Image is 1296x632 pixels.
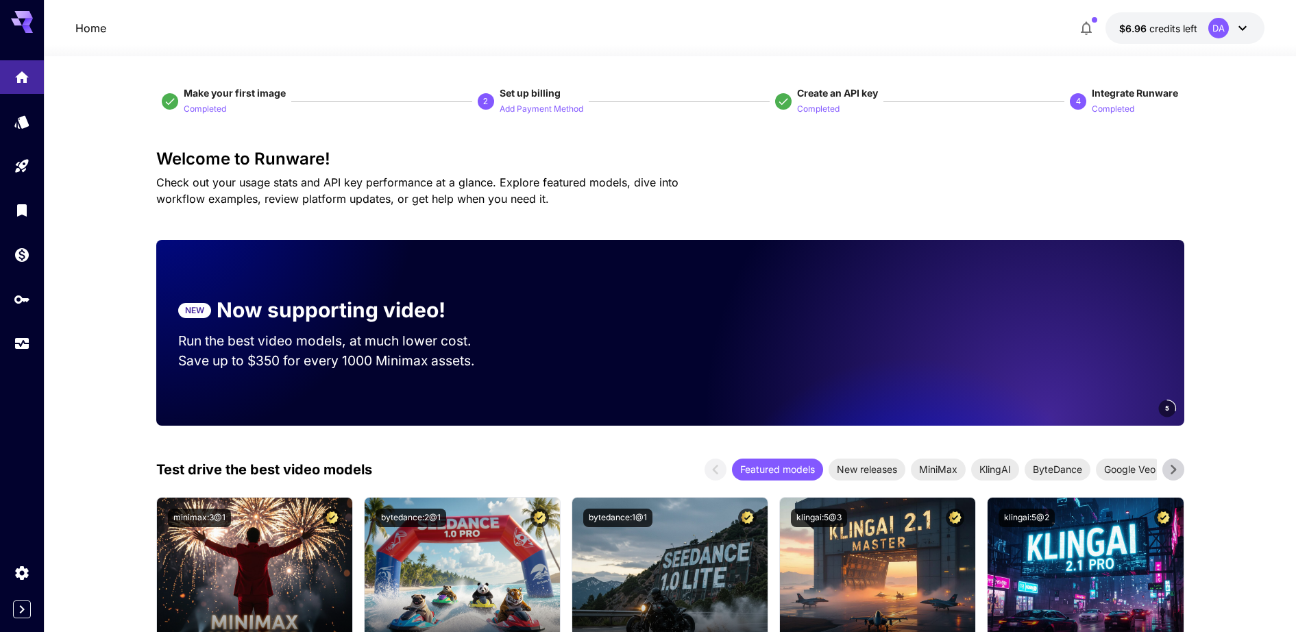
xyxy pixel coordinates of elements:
[14,69,30,86] div: Home
[156,175,678,206] span: Check out your usage stats and API key performance at a glance. Explore featured models, dive int...
[1149,23,1197,34] span: credits left
[75,20,106,36] nav: breadcrumb
[1105,12,1264,44] button: $6.95774DA
[156,149,1184,169] h3: Welcome to Runware!
[14,335,30,352] div: Usage
[1076,95,1081,108] p: 4
[911,462,966,476] span: MiniMax
[1165,403,1169,413] span: 5
[323,509,341,527] button: Certified Model – Vetted for best performance and includes a commercial license.
[500,103,583,116] p: Add Payment Method
[829,459,905,481] div: New releases
[14,202,30,219] div: Library
[156,459,372,480] p: Test drive the best video models
[75,20,106,36] a: Home
[14,113,30,130] div: Models
[1025,459,1090,481] div: ByteDance
[797,103,840,116] p: Completed
[738,509,757,527] button: Certified Model – Vetted for best performance and includes a commercial license.
[14,246,30,263] div: Wallet
[500,87,561,99] span: Set up billing
[184,87,286,99] span: Make your first image
[911,459,966,481] div: MiniMax
[797,87,878,99] span: Create an API key
[376,509,446,527] button: bytedance:2@1
[583,509,652,527] button: bytedance:1@1
[185,304,204,317] p: NEW
[500,100,583,117] button: Add Payment Method
[732,459,823,481] div: Featured models
[530,509,549,527] button: Certified Model – Vetted for best performance and includes a commercial license.
[1092,103,1134,116] p: Completed
[178,331,498,351] p: Run the best video models, at much lower cost.
[1096,462,1164,476] span: Google Veo
[946,509,964,527] button: Certified Model – Vetted for best performance and includes a commercial license.
[1119,21,1197,36] div: $6.95774
[217,295,445,326] p: Now supporting video!
[483,95,488,108] p: 2
[1025,462,1090,476] span: ByteDance
[999,509,1055,527] button: klingai:5@2
[13,600,31,618] button: Expand sidebar
[178,351,498,371] p: Save up to $350 for every 1000 Minimax assets.
[184,100,226,117] button: Completed
[14,291,30,308] div: API Keys
[732,462,823,476] span: Featured models
[971,462,1019,476] span: KlingAI
[1096,459,1164,481] div: Google Veo
[791,509,847,527] button: klingai:5@3
[1092,100,1134,117] button: Completed
[797,100,840,117] button: Completed
[184,103,226,116] p: Completed
[971,459,1019,481] div: KlingAI
[829,462,905,476] span: New releases
[1092,87,1178,99] span: Integrate Runware
[14,564,30,581] div: Settings
[168,509,231,527] button: minimax:3@1
[14,158,30,175] div: Playground
[1208,18,1229,38] div: DA
[1119,23,1149,34] span: $6.96
[1154,509,1173,527] button: Certified Model – Vetted for best performance and includes a commercial license.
